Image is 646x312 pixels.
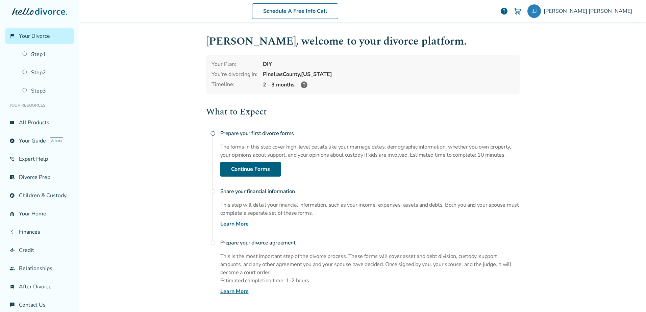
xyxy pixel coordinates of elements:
a: attach_moneyFinances [5,224,74,240]
p: This step will detail your financial information, such as your income, expenses, assets and debts... [220,201,520,217]
div: Timeline: [212,81,257,89]
span: radio_button_unchecked [210,131,216,136]
a: bookmark_checkAfter Divorce [5,279,74,294]
a: Step3 [18,83,74,99]
div: You're divorcing in: [212,71,257,78]
div: Your Plan: [212,60,257,68]
span: attach_money [9,229,15,235]
li: Your Resources [5,99,74,112]
iframe: Chat Widget [612,280,646,312]
h4: Share your financial information [220,185,520,198]
a: exploreYour GuideAI beta [5,133,74,149]
a: help [500,7,508,15]
p: This is the most important step of the divorce process. These forms will cover asset and debt div... [220,252,520,277]
img: Cart [514,7,522,15]
span: explore [9,138,15,144]
span: garage_home [9,211,15,216]
span: chat_info [9,302,15,308]
a: view_listAll Products [5,115,74,130]
a: account_childChildren & Custody [5,188,74,203]
span: bookmark_check [9,284,15,289]
a: Continue Forms [220,162,281,177]
a: garage_homeYour Home [5,206,74,222]
h1: [PERSON_NAME] , welcome to your divorce platform. [206,33,520,50]
span: finance_mode [9,248,15,253]
h2: What to Expect [206,105,520,119]
a: Learn More [220,287,249,295]
span: list_alt_check [9,175,15,180]
a: Step2 [18,65,74,80]
span: phone_in_talk [9,156,15,162]
span: radio_button_unchecked [210,189,216,194]
a: Learn More [220,220,249,228]
h4: Prepare your divorce agreement [220,236,520,250]
a: groupRelationships [5,261,74,276]
div: 2 - 3 months [263,81,514,89]
span: group [9,266,15,271]
img: j.jones.usnr@hotmail.com [527,4,541,18]
a: Step1 [18,47,74,62]
span: account_child [9,193,15,198]
span: view_list [9,120,15,125]
a: flag_2Your Divorce [5,28,74,44]
div: DIY [263,60,514,68]
span: [PERSON_NAME] [PERSON_NAME] [544,7,635,15]
span: Your Divorce [19,32,50,40]
span: radio_button_unchecked [210,240,216,245]
p: Estimated completion time: 1-2 hours [220,277,520,285]
span: flag_2 [9,33,15,39]
a: phone_in_talkExpert Help [5,151,74,167]
a: Schedule A Free Info Call [252,3,338,19]
a: finance_modeCredit [5,242,74,258]
h4: Prepare your first divorce forms [220,127,520,140]
a: list_alt_checkDivorce Prep [5,170,74,185]
p: The forms in this step cover high-level details like your marriage dates, demographic information... [220,143,520,159]
span: AI beta [50,137,63,144]
div: Pinellas County, [US_STATE] [263,71,514,78]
